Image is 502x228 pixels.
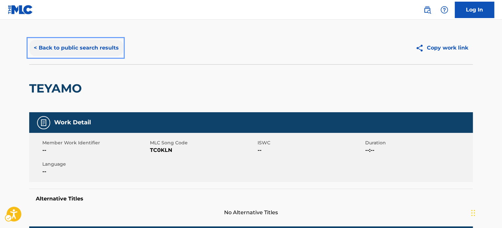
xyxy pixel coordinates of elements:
[258,139,364,146] span: ISWC
[258,146,364,154] span: --
[29,209,473,217] span: No Alternative Titles
[54,119,91,126] h5: Work Detail
[8,5,33,14] img: MLC Logo
[42,146,148,154] span: --
[42,161,148,168] span: Language
[455,2,494,18] a: Log In
[411,40,473,56] button: Copy work link
[42,168,148,176] span: --
[471,203,475,223] div: Drag
[150,139,256,146] span: MLC Song Code
[29,40,123,56] button: < Back to public search results
[29,81,85,96] h2: TEYAMO
[440,6,448,14] img: help
[36,196,466,202] h5: Alternative Titles
[423,6,431,14] img: search
[42,139,148,146] span: Member Work Identifier
[469,197,502,228] div: Chat Widget
[365,139,471,146] span: Duration
[40,119,48,127] img: Work Detail
[150,146,256,154] span: TC0KLN
[365,146,471,154] span: --:--
[415,44,427,52] img: Copy work link
[469,197,502,228] iframe: Hubspot Iframe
